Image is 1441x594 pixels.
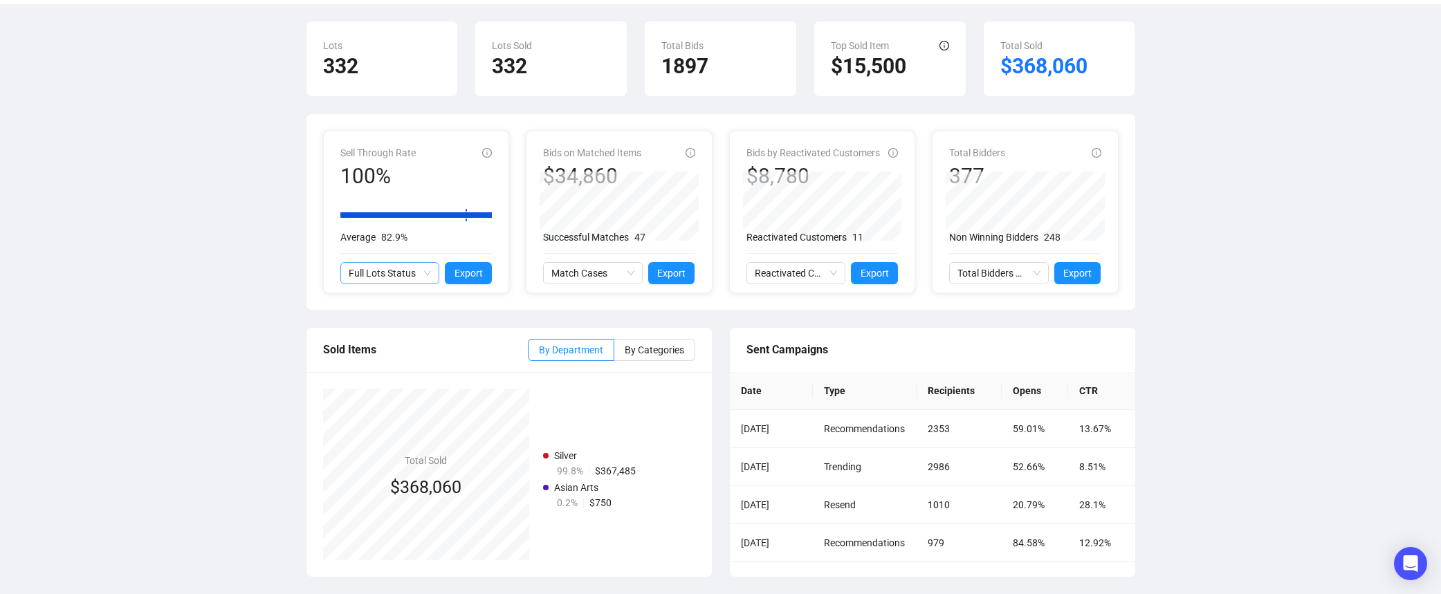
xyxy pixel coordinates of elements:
[1002,448,1068,486] td: 52.66%
[340,163,416,189] div: 100%
[917,372,1002,410] th: Recipients
[813,486,917,524] td: Resend
[686,148,695,158] span: info-circle
[831,40,889,51] span: Top Sold Item
[492,53,610,80] h2: 332
[625,344,684,355] span: By Categories
[648,262,695,284] button: Export
[730,410,813,448] td: [DATE]
[589,497,612,508] span: $750
[551,263,634,284] span: Match Cases
[831,53,949,80] h2: $15,500
[813,410,917,448] td: Recommendations
[851,262,898,284] button: Export
[1002,410,1068,448] td: 59.01%
[917,486,1002,524] td: 1010
[1068,372,1135,410] th: CTR
[482,148,492,158] span: info-circle
[1068,410,1135,448] td: 13.67%
[1000,53,1119,80] h2: $368,060
[746,147,880,158] span: Bids by Reactivated Customers
[554,450,577,461] span: Silver
[813,372,917,410] th: Type
[349,263,432,284] span: Full Lots Status
[1002,486,1068,524] td: 20.79%
[543,147,641,158] span: Bids on Matched Items
[455,266,483,281] span: Export
[730,372,813,410] th: Date
[557,497,578,508] span: 0.2%
[492,40,532,51] span: Lots Sold
[1000,40,1043,51] span: Total Sold
[381,232,407,243] span: 82.9%
[746,163,880,189] div: $8,780
[917,448,1002,486] td: 2986
[1044,232,1061,243] span: 248
[1054,262,1101,284] button: Export
[543,163,641,189] div: $34,860
[1068,524,1135,562] td: 12.92%
[730,524,813,562] td: [DATE]
[888,148,898,158] span: info-circle
[917,410,1002,448] td: 2353
[539,344,603,355] span: By Department
[340,232,376,243] span: Average
[595,465,636,476] span: $367,485
[949,163,1005,189] div: 377
[543,232,629,243] span: Successful Matches
[445,262,492,284] button: Export
[755,263,838,284] span: Reactivated Customers Activity
[661,53,780,80] h2: 1897
[1002,524,1068,562] td: 84.58%
[323,341,528,358] div: Sold Items
[390,474,461,501] div: $368,060
[813,448,917,486] td: Trending
[1068,486,1135,524] td: 28.1%
[657,266,686,281] span: Export
[746,341,1119,358] div: Sent Campaigns
[939,41,949,50] span: info-circle
[323,53,441,80] h2: 332
[949,232,1038,243] span: Non Winning Bidders
[554,482,598,493] span: Asian Arts
[323,40,342,51] span: Lots
[730,486,813,524] td: [DATE]
[1068,448,1135,486] td: 8.51%
[661,40,704,51] span: Total Bids
[340,147,416,158] span: Sell Through Rate
[949,147,1005,158] span: Total Bidders
[917,524,1002,562] td: 979
[852,232,863,243] span: 11
[1394,547,1427,580] div: Open Intercom Messenger
[557,465,583,476] span: 99.8%
[861,266,889,281] span: Export
[746,232,847,243] span: Reactivated Customers
[730,448,813,486] td: [DATE]
[813,524,917,562] td: Recommendations
[1092,148,1101,158] span: info-circle
[1002,372,1068,410] th: Opens
[634,232,645,243] span: 47
[1063,266,1092,281] span: Export
[390,453,461,468] h4: Total Sold
[957,263,1040,284] span: Total Bidders Activity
